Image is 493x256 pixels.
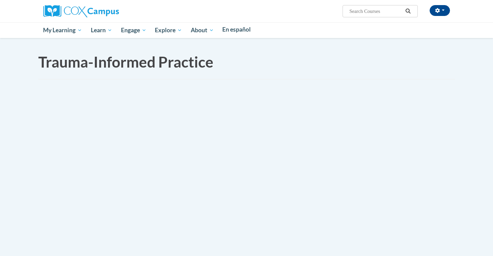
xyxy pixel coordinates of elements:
[222,26,251,33] span: En español
[38,53,213,71] span: Trauma-Informed Practice
[430,5,450,16] button: Account Settings
[117,22,151,38] a: Engage
[91,26,112,34] span: Learn
[349,7,403,15] input: Search Courses
[218,22,255,37] a: En español
[33,22,460,38] div: Main menu
[43,8,119,14] a: Cox Campus
[43,26,82,34] span: My Learning
[403,7,413,15] button: Search
[155,26,182,34] span: Explore
[191,26,214,34] span: About
[150,22,186,38] a: Explore
[186,22,218,38] a: About
[39,22,87,38] a: My Learning
[121,26,146,34] span: Engage
[43,5,119,17] img: Cox Campus
[86,22,117,38] a: Learn
[405,9,411,14] i: 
